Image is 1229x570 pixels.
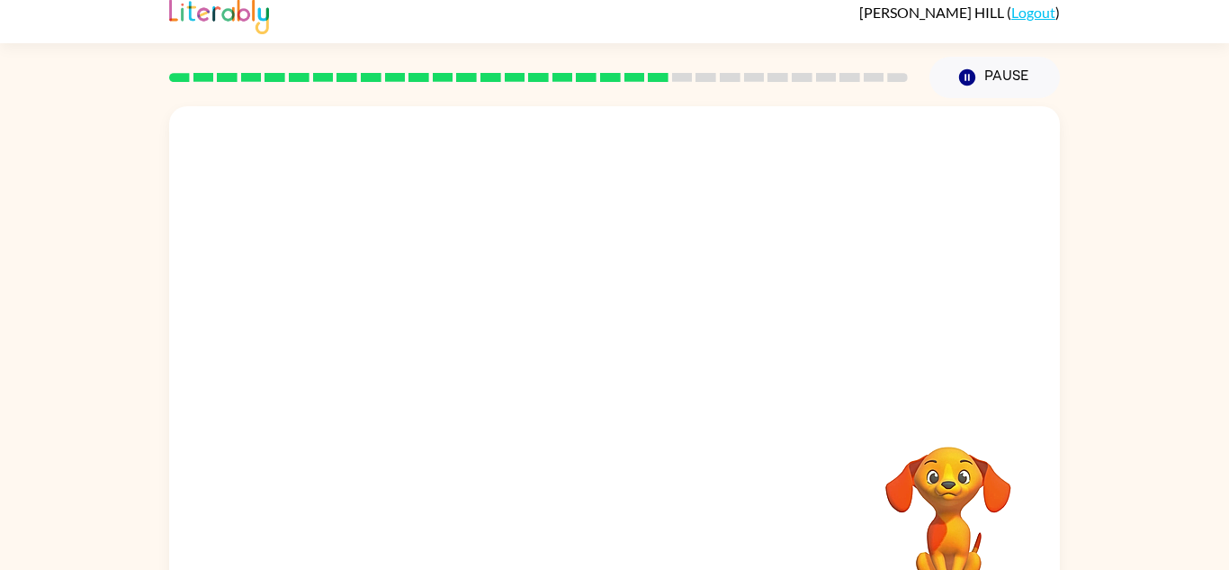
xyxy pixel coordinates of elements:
[929,57,1060,98] button: Pause
[859,4,1007,21] span: [PERSON_NAME] HILL
[859,4,1060,21] div: ( )
[1011,4,1055,21] a: Logout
